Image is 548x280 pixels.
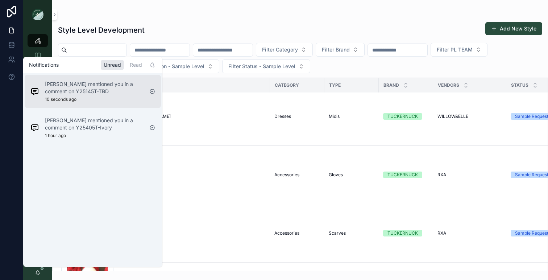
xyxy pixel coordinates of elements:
[387,113,418,120] div: TUCKERNUCK
[30,123,39,132] img: Notification icon
[438,82,459,88] span: Vendors
[29,61,59,69] h1: Notifications
[383,82,399,88] span: Brand
[431,43,487,57] button: Select Button
[256,43,313,57] button: Select Button
[329,230,374,236] a: Scarves
[45,81,144,95] p: [PERSON_NAME] mentioned you in a comment on Y25145T-TBD
[383,113,429,120] a: TUCKERNUCK
[274,172,299,178] span: Accessories
[485,22,542,35] button: Add New Style
[437,114,468,119] span: WILLOW&ELLE
[329,172,374,178] a: Gloves
[262,46,298,53] span: Filter Category
[387,230,418,236] div: TUCKERNUCK
[329,114,374,119] a: Midis
[437,172,446,178] span: RXA
[123,114,266,119] a: CAPE [PERSON_NAME]
[274,114,320,119] a: Dresses
[123,230,266,236] a: CA-013
[101,60,124,70] div: Unread
[274,172,320,178] a: Accessories
[322,46,350,53] span: Filter Brand
[437,114,502,119] a: WILLOW&ELLE
[123,172,266,178] a: CA-014
[511,82,528,88] span: Status
[387,172,418,178] div: TUCKERNUCK
[228,63,295,70] span: Filter Status - Sample Level
[58,25,145,35] h1: Style Level Development
[135,63,204,70] span: Filter Season - Sample Level
[45,133,66,139] p: 1 hour ago
[316,43,365,57] button: Select Button
[45,117,144,131] p: [PERSON_NAME] mentioned you in a comment on Y25405T-Ivory
[329,172,343,178] span: Gloves
[383,172,429,178] a: TUCKERNUCK
[274,114,291,119] span: Dresses
[30,87,39,96] img: Notification icon
[129,59,219,73] button: Select Button
[222,59,310,73] button: Select Button
[437,230,446,236] span: RXA
[32,9,43,20] img: App logo
[383,230,429,236] a: TUCKERNUCK
[23,29,52,158] div: scrollable content
[275,82,299,88] span: Category
[274,230,320,236] a: Accessories
[127,60,145,70] div: Read
[329,230,346,236] span: Scarves
[437,230,502,236] a: RXA
[274,230,299,236] span: Accessories
[45,96,76,102] p: 10 seconds ago
[329,82,341,88] span: Type
[329,114,340,119] span: Midis
[437,172,502,178] a: RXA
[437,46,473,53] span: Filter PL TEAM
